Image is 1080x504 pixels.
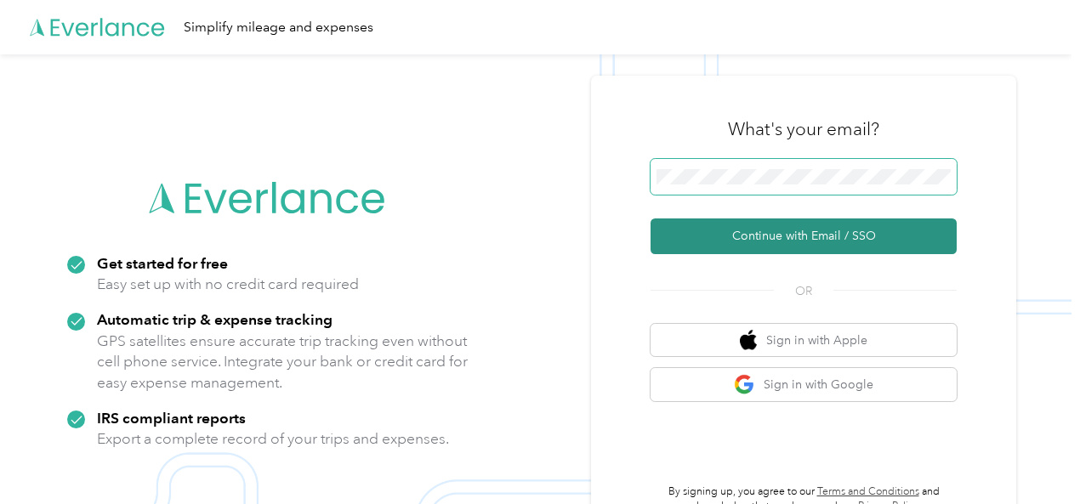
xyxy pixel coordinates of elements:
strong: Get started for free [97,254,228,272]
p: GPS satellites ensure accurate trip tracking even without cell phone service. Integrate your bank... [97,331,469,394]
img: apple logo [740,330,757,351]
strong: IRS compliant reports [97,409,246,427]
h3: What's your email? [728,117,879,141]
span: OR [774,282,833,300]
p: Easy set up with no credit card required [97,274,359,295]
img: google logo [734,374,755,395]
div: Simplify mileage and expenses [184,17,373,38]
p: Export a complete record of your trips and expenses. [97,428,449,450]
button: Continue with Email / SSO [651,218,957,254]
button: google logoSign in with Google [651,368,957,401]
button: apple logoSign in with Apple [651,324,957,357]
a: Terms and Conditions [817,485,919,498]
strong: Automatic trip & expense tracking [97,310,333,328]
